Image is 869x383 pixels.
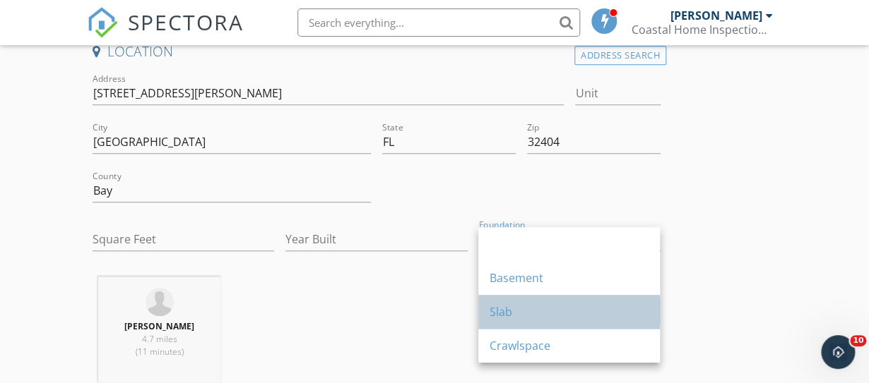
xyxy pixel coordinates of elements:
[490,303,649,320] div: Slab
[146,288,174,316] img: default-user-f0147aede5fd5fa78ca7ade42f37bd4542148d508eef1c3d3ea960f66861d68b.jpg
[821,335,855,369] iframe: Intercom live chat
[124,320,194,332] strong: [PERSON_NAME]
[644,231,661,248] i: arrow_drop_down
[850,335,866,346] span: 10
[142,333,177,345] span: 4.7 miles
[87,7,118,38] img: The Best Home Inspection Software - Spectora
[87,19,244,49] a: SPECTORA
[490,269,649,286] div: Basement
[136,346,184,358] span: (11 minutes)
[297,8,580,37] input: Search everything...
[128,7,244,37] span: SPECTORA
[574,46,666,65] div: Address Search
[670,8,762,23] div: [PERSON_NAME]
[490,337,649,354] div: Crawlspace
[93,42,661,61] h4: Location
[632,23,773,37] div: Coastal Home Inspections of Northwest Florida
